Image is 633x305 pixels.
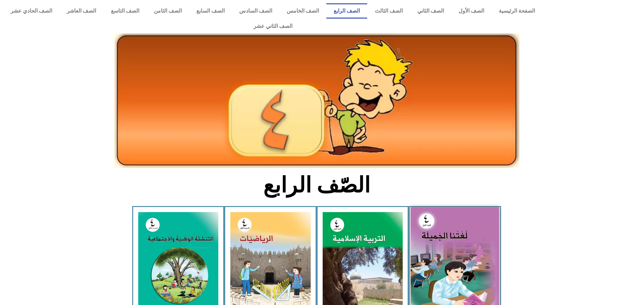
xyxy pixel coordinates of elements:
[491,3,542,19] a: الصفحة الرئيسية
[410,3,451,19] a: الصف الثاني
[147,3,189,19] a: الصف الثامن
[59,3,103,19] a: الصف العاشر
[103,3,146,19] a: الصف التاسع
[207,172,426,198] h2: الصّف الرابع
[3,3,59,19] a: الصف الحادي عشر
[189,3,232,19] a: الصف السابع
[451,3,491,19] a: الصف الأول
[232,3,279,19] a: الصف السادس
[326,3,367,19] a: الصف الرابع
[3,19,542,34] a: الصف الثاني عشر
[279,3,326,19] a: الصف الخامس
[367,3,410,19] a: الصف الثالث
